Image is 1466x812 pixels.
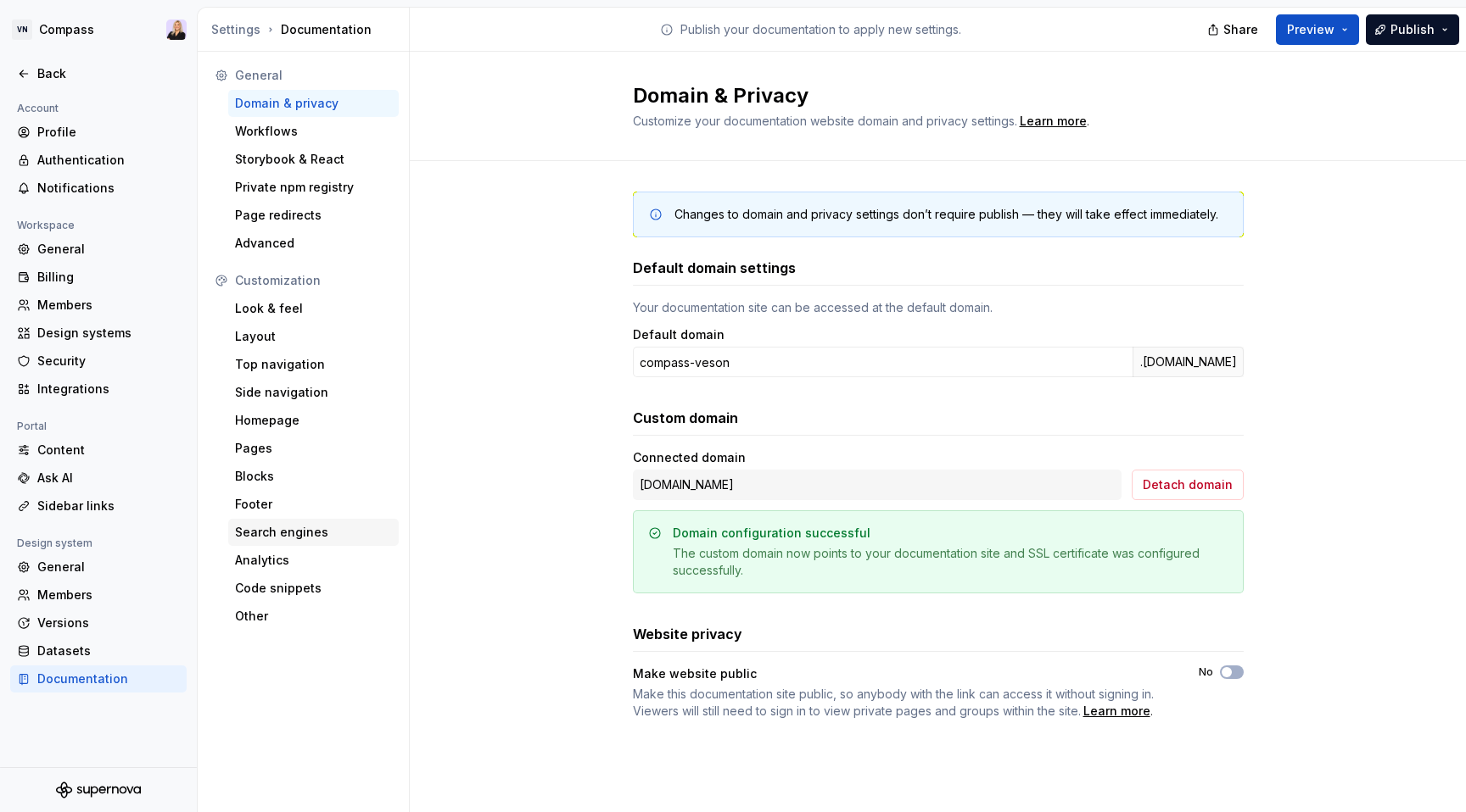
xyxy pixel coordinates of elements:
[235,552,392,569] div: Analytics
[633,299,1244,316] div: Your documentation site can be accessed at the default domain.
[633,408,738,428] h3: Custom domain
[228,230,399,257] a: Advanced
[10,416,53,437] div: Portal
[235,384,392,401] div: Side navigation
[10,437,187,464] a: Content
[633,82,1223,109] h2: Domain & Privacy
[37,241,180,258] div: General
[37,353,180,370] div: Security
[235,608,392,625] div: Other
[228,575,399,602] a: Code snippets
[228,491,399,518] a: Footer
[673,525,870,542] div: Domain configuration successful
[37,442,180,459] div: Content
[228,202,399,229] a: Page redirects
[1020,113,1087,130] div: Learn more
[10,320,187,347] a: Design systems
[10,464,187,492] a: Ask AI
[10,119,187,146] a: Profile
[235,580,392,597] div: Code snippets
[37,642,180,659] div: Datasets
[633,624,742,644] h3: Website privacy
[10,215,81,236] div: Workspace
[166,19,187,40] img: Kristina Gudim
[1083,703,1150,720] a: Learn more
[228,295,399,322] a: Look & feel
[235,468,392,485] div: Blocks
[235,207,392,224] div: Page redirects
[228,351,399,378] a: Top navigation
[673,545,1228,579] div: The custom domain now points to your documentation site and SSL certificate was configured succes...
[235,95,392,112] div: Domain & privacy
[10,292,187,319] a: Members
[235,496,392,513] div: Footer
[10,236,187,263] a: General
[10,637,187,665] a: Datasets
[235,123,392,140] div: Workflows
[228,90,399,117] a: Domain & privacy
[1143,476,1233,493] span: Detach domain
[1133,347,1244,377] div: .[DOMAIN_NAME]
[37,498,180,514] div: Sidebar links
[37,269,180,286] div: Billing
[56,781,141,798] a: Supernova Logo
[10,492,187,520] a: Sidebar links
[235,235,392,252] div: Advanced
[228,407,399,434] a: Homepage
[10,98,65,119] div: Account
[633,665,1168,682] div: Make website public
[37,152,180,169] div: Authentication
[1199,665,1213,679] label: No
[10,581,187,609] a: Members
[633,687,1154,718] span: Make this documentation site public, so anybody with the link can access it without signing in. V...
[228,118,399,145] a: Workflows
[235,412,392,429] div: Homepage
[211,21,260,38] button: Settings
[10,375,187,403] a: Integrations
[37,65,180,82] div: Back
[1287,21,1335,38] span: Preview
[235,67,392,84] div: General
[37,587,180,603] div: Members
[1199,14,1269,45] button: Share
[37,297,180,314] div: Members
[10,60,187,87] a: Back
[12,19,32,40] div: VN
[37,559,180,576] div: General
[37,615,180,631] div: Versions
[235,179,392,196] div: Private npm registry
[228,379,399,406] a: Side navigation
[1132,470,1244,500] button: Detach domain
[37,124,180,141] div: Profile
[228,519,399,546] a: Search engines
[680,21,961,38] p: Publish your documentation to apply new settings.
[633,326,725,343] label: Default domain
[235,524,392,541] div: Search engines
[228,435,399,462] a: Pages
[1017,115,1089,128] span: .
[228,603,399,630] a: Other
[10,665,187,692] a: Documentation
[10,264,187,291] a: Billing
[1366,14,1459,45] button: Publish
[39,21,94,38] div: Compass
[10,609,187,637] a: Versions
[10,147,187,174] a: Authentication
[228,323,399,350] a: Layout
[235,151,392,168] div: Storybook & React
[633,258,796,278] h3: Default domain settings
[37,470,180,487] div: Ask AI
[228,547,399,574] a: Analytics
[235,356,392,373] div: Top navigation
[211,21,402,38] div: Documentation
[633,470,1122,500] div: [DOMAIN_NAME]
[10,348,187,375] a: Security
[10,553,187,581] a: General
[1276,14,1359,45] button: Preview
[235,272,392,289] div: Customization
[235,300,392,317] div: Look & feel
[37,325,180,342] div: Design systems
[228,146,399,173] a: Storybook & React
